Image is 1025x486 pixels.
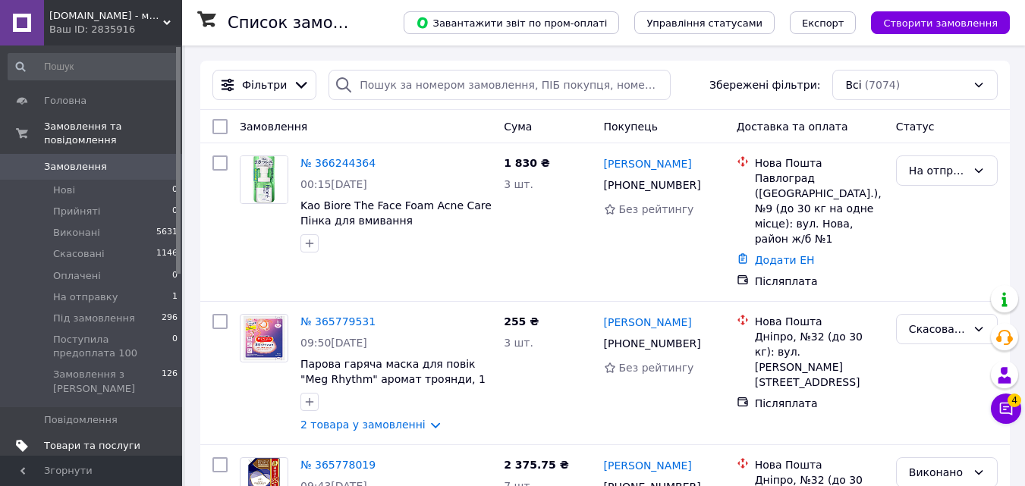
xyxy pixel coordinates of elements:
a: Kao Biore The Face Foam Acne Care Пінка для вмивання антибактеріальна проти акне з ароматом свіжи... [300,199,492,257]
span: Управління статусами [646,17,762,29]
span: 0 [172,333,178,360]
span: 1 830 ₴ [504,157,550,169]
div: Нова Пошта [755,314,884,329]
span: Поступила предоплата 100 [53,333,172,360]
span: 0 [172,269,178,283]
a: № 366244364 [300,157,376,169]
div: Післяплата [755,396,884,411]
span: 2 375.75 ₴ [504,459,569,471]
span: Замовлення [44,160,107,174]
span: 1 [172,290,178,304]
a: Додати ЕН [755,254,815,266]
button: Завантажити звіт по пром-оплаті [404,11,619,34]
img: Фото товару [242,315,287,362]
span: Виконані [53,226,100,240]
span: Нові [53,183,75,197]
span: Замовлення та повідомлення [44,120,182,147]
span: [PHONE_NUMBER] [604,179,701,191]
span: Фільтри [242,77,287,92]
h1: Список замовлень [228,14,382,32]
span: Всі [845,77,861,92]
span: Товари та послуги [44,439,140,453]
img: Фото товару [241,156,288,203]
span: 296 [162,312,178,325]
span: 3 шт. [504,337,533,349]
div: Дніпро, №32 (до 30 кг): вул. [PERSON_NAME][STREET_ADDRESS] [755,329,884,390]
span: Прийняті [53,205,100,218]
a: № 365778019 [300,459,376,471]
a: Парова гаряча маска для повік "Meg Rhythm" аромат троянди, 1 аркуш (358110) [300,358,486,400]
a: № 365779531 [300,315,376,328]
span: 00:15[DATE] [300,178,367,190]
span: Під замовлення [53,312,135,325]
button: Чат з покупцем4 [991,394,1021,424]
a: [PERSON_NAME] [604,156,692,171]
span: Покупець [604,121,658,133]
span: 1146 [156,247,178,261]
span: Збережені фільтри: [709,77,820,92]
a: [PERSON_NAME] [604,315,692,330]
div: Нова Пошта [755,457,884,472]
button: Експорт [790,11,857,34]
span: 3 шт. [504,178,533,190]
span: [PHONE_NUMBER] [604,337,701,350]
span: Скасовані [53,247,105,261]
div: Павлоград ([GEOGRAPHIC_DATA].), №9 (до 30 кг на одне місце): вул. Нова, район ж/б №1 [755,171,884,246]
span: Cума [504,121,532,133]
span: Завантажити звіт по пром-оплаті [416,16,607,30]
span: 4 [1008,394,1021,407]
span: Kiyoko.com.ua - магазин товарів з Японії та Південної Кореї. [49,9,163,23]
span: Доставка та оплата [737,121,848,133]
span: (7074) [865,79,901,91]
span: 126 [162,368,178,395]
button: Створити замовлення [871,11,1010,34]
span: Повідомлення [44,413,118,427]
span: Оплачені [53,269,101,283]
a: Фото товару [240,314,288,362]
a: Створити замовлення [856,16,1010,28]
span: 0 [172,205,178,218]
div: На отправку [909,162,967,179]
input: Пошук за номером замовлення, ПІБ покупця, номером телефону, Email, номером накладної [329,70,671,100]
a: [PERSON_NAME] [604,458,692,473]
input: Пошук [8,53,179,80]
span: Без рейтингу [619,203,694,215]
div: Післяплата [755,274,884,289]
a: 2 товара у замовленні [300,419,426,431]
span: 09:50[DATE] [300,337,367,349]
div: Ваш ID: 2835916 [49,23,182,36]
span: 0 [172,183,178,197]
div: Нова Пошта [755,155,884,171]
div: Виконано [909,464,967,481]
span: Замовлення [240,121,307,133]
div: Скасовано [909,321,967,337]
span: 255 ₴ [504,315,539,328]
button: Управління статусами [634,11,775,34]
span: 5631 [156,226,178,240]
span: Створити замовлення [883,17,998,29]
span: Статус [896,121,935,133]
span: Головна [44,94,86,108]
span: Експорт [802,17,844,29]
span: Без рейтингу [619,362,694,374]
span: На отправку [53,290,118,304]
span: Замовлення з [PERSON_NAME] [53,368,162,395]
a: Фото товару [240,155,288,204]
